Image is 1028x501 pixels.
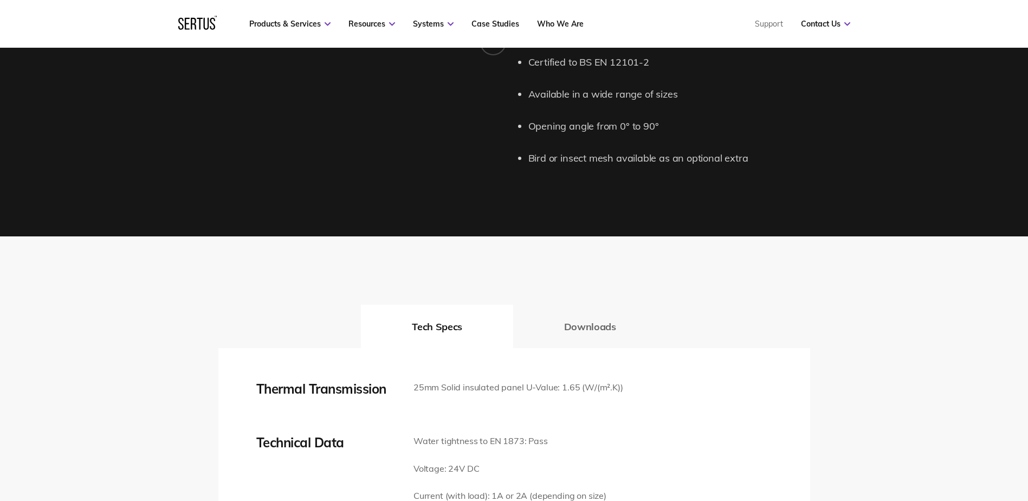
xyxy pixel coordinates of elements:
p: Voltage: 24V DC [413,462,609,476]
p: 25mm Solid insulated panel U-Value: 1.65 (W/(m².K)) [413,381,623,395]
li: Available in a wide range of sizes [528,87,810,102]
div: Technical Data [256,434,397,451]
div: Thermal Transmission [256,381,397,397]
a: Who We Are [537,19,584,29]
a: Systems [413,19,454,29]
li: Certified to BS EN 12101-2 [528,55,810,70]
a: Contact Us [801,19,850,29]
a: Resources [348,19,395,29]
a: Case Studies [471,19,519,29]
a: Products & Services [249,19,331,29]
li: Opening angle from 0° to 90° [528,119,810,134]
p: Water tightness to EN 1873: Pass [413,434,609,448]
a: Support [755,19,783,29]
li: Bird or insect mesh available as an optional extra [528,151,810,166]
button: Downloads [513,305,667,348]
